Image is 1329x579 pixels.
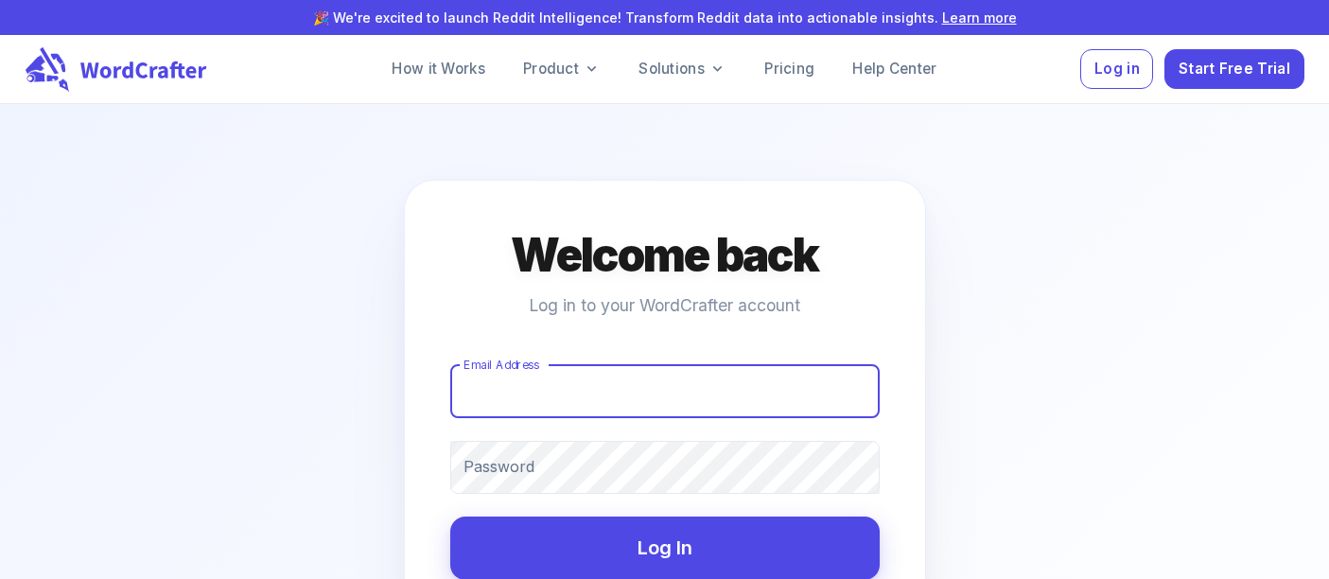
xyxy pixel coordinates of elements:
a: Learn more [942,9,1017,26]
button: Log in [1080,49,1153,90]
a: Solutions [623,50,742,88]
label: Email Address [463,357,539,373]
a: How it Works [376,50,500,88]
p: Log in to your WordCrafter account [529,292,800,319]
a: Product [508,50,616,88]
a: Pricing [749,50,830,88]
button: Start Free Trial [1164,49,1303,90]
span: Start Free Trial [1179,57,1290,82]
span: Log in [1094,57,1140,82]
p: 🎉 We're excited to launch Reddit Intelligence! Transform Reddit data into actionable insights. [30,8,1299,27]
a: Help Center [837,50,952,88]
h4: Welcome back [511,226,819,285]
